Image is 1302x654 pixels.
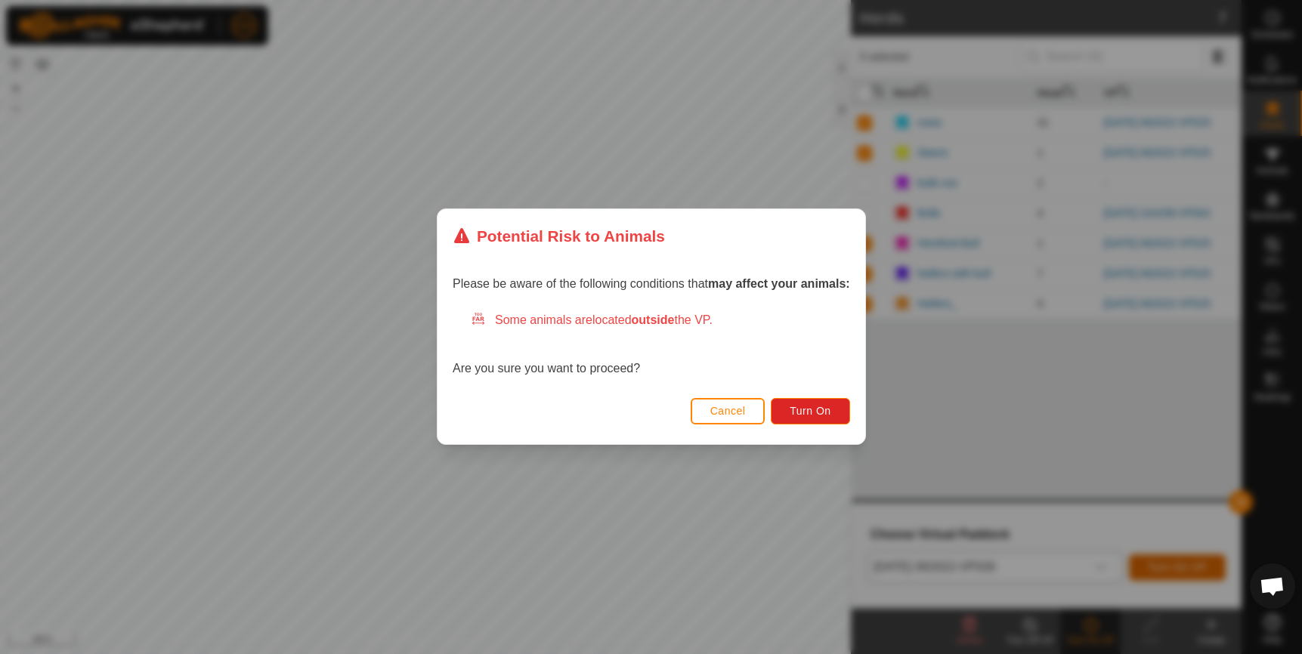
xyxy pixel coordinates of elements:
strong: may affect your animals: [708,278,850,291]
span: located the VP. [592,314,713,327]
div: Are you sure you want to proceed? [453,312,850,378]
div: Potential Risk to Animals [453,224,665,248]
div: Open chat [1250,563,1295,609]
button: Turn On [771,398,849,424]
span: Please be aware of the following conditions that [453,278,850,291]
span: Cancel [710,406,745,418]
span: Turn On [790,406,830,418]
strong: outside [631,314,674,327]
div: Some animals are [471,312,850,330]
button: Cancel [690,398,765,424]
